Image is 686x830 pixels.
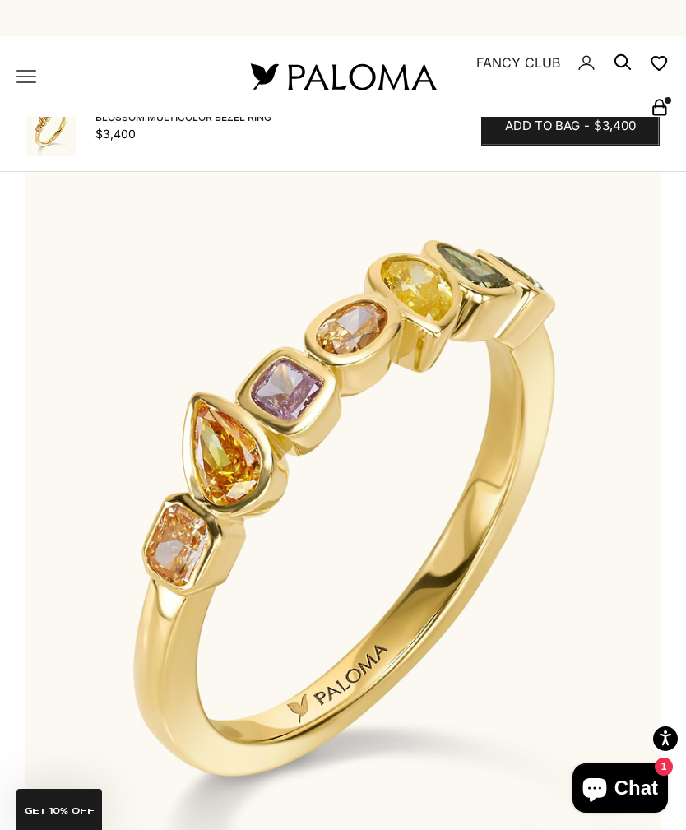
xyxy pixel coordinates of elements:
[568,763,673,817] inbox-online-store-chat: Shopify online store chat
[594,116,636,137] span: $3,400
[26,95,76,156] img: #YellowGold
[95,109,271,126] span: Blossom Multicolor Bezel Ring
[505,116,580,137] span: Add to bag
[95,126,136,142] sale-price: $3,400
[475,36,670,117] nav: Secondary navigation
[25,807,95,815] span: GET 10% Off
[481,106,660,146] button: Add to bag-$3,400
[476,52,560,73] a: FANCY CLUB
[16,67,211,86] nav: Primary navigation
[16,789,102,830] div: GET 10% Off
